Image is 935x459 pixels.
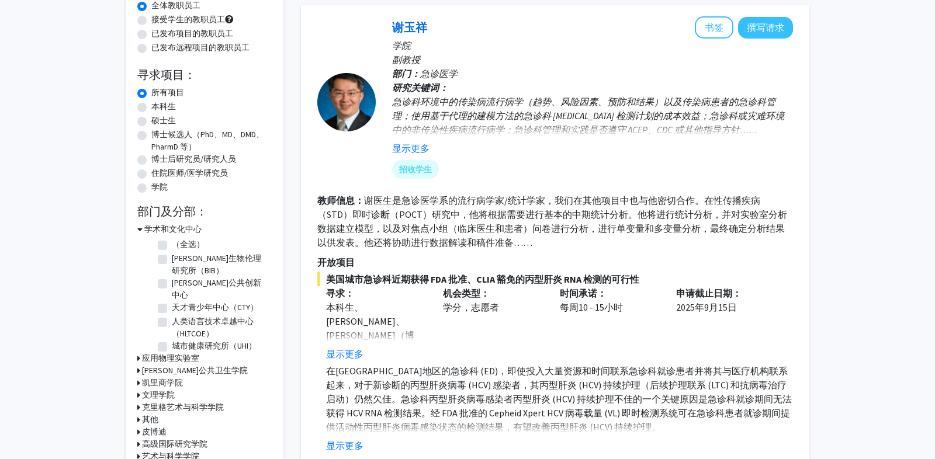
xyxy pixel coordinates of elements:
font: 硕士生 [151,115,176,126]
font: 已发布项目的教职员工 [151,28,233,39]
font: 凯里商学院 [142,377,183,388]
font: 研究关键词： [392,82,448,93]
iframe: 聊天 [9,406,50,450]
font: 克里格艺术与科学学院 [142,402,224,412]
font: 接受学生的教职员工 [151,14,225,25]
font: 所有项目 [151,87,184,98]
font: 人类语言技术卓越中心（HLTCOE） [172,316,254,339]
font: 显示更多 [326,348,363,360]
font: 寻求项目： [137,67,196,82]
font: [PERSON_NAME]公共创新中心 [172,277,261,300]
font: （全选） [172,239,205,249]
font: 显示更多 [392,142,430,154]
font: [PERSON_NAME]生物伦理研究所（BIB） [172,253,261,276]
font: 美国城市急诊科近期获得 FDA 批准、CLIA 豁免的丙型肝炎 RNA 检测的可行性 [326,273,639,285]
font: 学院 [392,40,411,51]
font: 其他 [142,414,158,425]
font: 天才青少年中心（CTY） [172,302,258,312]
font: 显示更多 [326,440,363,451]
font: 时间承诺： [560,287,607,299]
font: 机会类型： [443,287,490,299]
font: 书签 [705,22,723,33]
font: 每周10 - 15小时 [560,301,623,313]
font: 2025年9月15日 [676,301,737,313]
font: 已发布远程项目的教职员工 [151,42,250,53]
font: 部门及分部： [137,204,207,218]
button: 向 Yu-Hsiang Hsieh 撰写请求 [738,17,793,39]
font: 撰写请求 [747,22,784,33]
font: 开放项目 [317,256,355,268]
button: 显示更多 [392,141,430,155]
font: 部门： [392,68,420,79]
font: 皮博迪 [142,426,167,437]
font: 学院 [151,182,168,192]
font: 学分，志愿者 [443,301,499,313]
font: 博士候选人（PhD、MD、DMD、PharmD 等） [151,129,264,152]
a: 谢玉祥 [392,20,427,34]
font: 招收学生 [399,164,432,175]
font: 学术和文化中心 [144,224,202,234]
font: 本科生、[PERSON_NAME]、[PERSON_NAME]（博士、医学博士、牙医学博士、药学博士等） [326,301,420,369]
font: 应用物理实验室 [142,353,199,363]
font: 住院医师/医学研究员 [151,168,228,178]
button: 显示更多 [326,347,363,361]
font: 急诊医学 [420,68,458,79]
font: 在[GEOGRAPHIC_DATA]地区的急诊科 (ED)，即使投入大量资源和时间联系急诊科就诊患者并将其与医疗机构联系起来，对于新诊断的丙型肝炎病毒 (HCV) 感染者，其丙型肝炎 (HCV)... [326,365,792,433]
button: 将 Yu-Hsiang Hsieh 添加到书签 [695,16,733,39]
button: 显示更多 [326,439,363,453]
font: 寻求： [326,287,354,299]
font: [PERSON_NAME]公共卫生学院 [142,365,248,375]
font: 博士后研究员/研究人员 [151,154,236,164]
font: 急诊科环境中的传染病流行病学（趋势、风险因素、预防和结果）以及传染病患者的急诊科管理；使用基于代理的建模方法的急诊科 [MEDICAL_DATA] 检测计划的成本效益；急诊科或灾难环境中的非传染... [392,96,784,135]
font: 本科生 [151,101,176,112]
font: 副教授 [392,54,420,65]
font: 城市健康研究所（UHI） [172,340,257,351]
font: 文理学院 [142,390,175,400]
font: 谢医生是急诊医学系的流行病学家/统计学家，我们在其他项目中也与他密切合作。在性传播疾病（STD）即时诊断（POCT）研究中，他将根据需要进行基本的中期统计分析。他将进行统计分析，并对实验室分析数... [317,194,787,248]
font: 教师信息： [317,194,364,206]
font: 高级国际研究学院 [142,439,207,449]
font: 申请截止日期： [676,287,742,299]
